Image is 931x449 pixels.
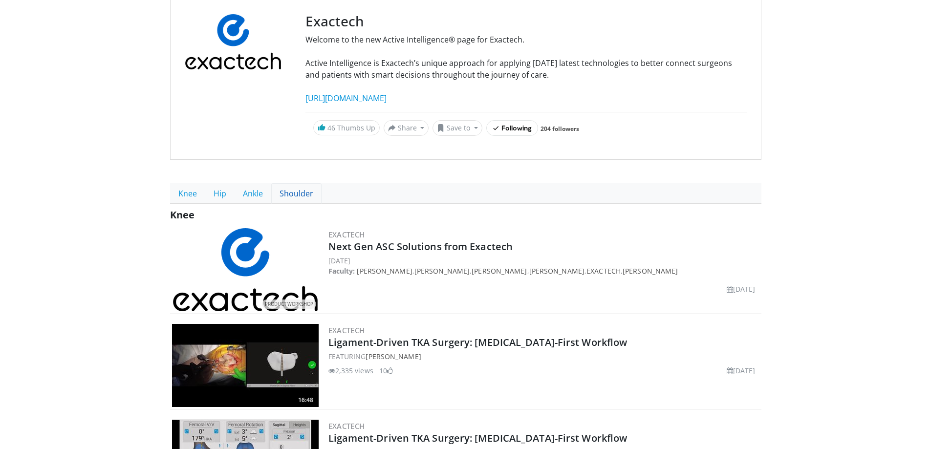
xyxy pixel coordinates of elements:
[305,93,387,104] a: [URL][DOMAIN_NAME]
[172,324,319,407] a: 16:48
[486,120,539,136] button: Following
[295,396,316,405] span: 16:48
[529,266,585,276] a: [PERSON_NAME]
[586,266,621,276] a: Exactech
[433,120,482,136] button: Save to
[328,325,365,335] a: Exactech
[205,183,235,204] a: Hip
[328,431,628,445] a: Ligament-Driven TKA Surgery: [MEDICAL_DATA]-First Workflow
[170,183,205,204] a: Knee
[328,351,759,362] div: FEATURING
[170,208,195,221] span: Knee
[414,266,470,276] a: [PERSON_NAME]
[265,301,313,307] small: PRODUCT WORKSHOP
[235,183,271,204] a: Ankle
[172,228,319,311] a: PRODUCT WORKSHOP
[366,352,421,361] a: [PERSON_NAME]
[305,34,747,104] div: Welcome to the new Active Intelligence® page for Exactech. Active Intelligence is Exactech’s uniq...
[172,324,319,407] img: 19915f83-2cc8-4015-b325-b94436ac07a3.300x170_q85_crop-smart_upscale.jpg
[313,120,380,135] a: 46 Thumbs Up
[357,266,412,276] a: [PERSON_NAME]
[173,228,318,311] img: 9c4108a5-27fd-4017-adb0-8dd4b3cea40b.png.300x170_q85_autocrop_double_scale_upscale_version-0.2.png
[472,266,527,276] a: [PERSON_NAME]
[727,284,756,294] li: [DATE]
[328,266,355,276] strong: Faculty:
[328,256,759,276] p: [DATE] , , , , ,
[384,120,429,136] button: Share
[328,421,365,431] a: Exactech
[305,13,747,30] h3: Exactech
[328,230,365,239] a: Exactech
[271,183,322,204] a: Shoulder
[328,365,373,376] li: 2,335 views
[727,365,756,376] li: [DATE]
[379,365,393,376] li: 10
[623,266,678,276] a: [PERSON_NAME]
[541,125,579,133] a: 204 followers
[328,336,628,349] a: Ligament-Driven TKA Surgery: [MEDICAL_DATA]-First Workflow
[327,123,335,132] span: 46
[328,240,513,253] a: Next Gen ASC Solutions from Exactech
